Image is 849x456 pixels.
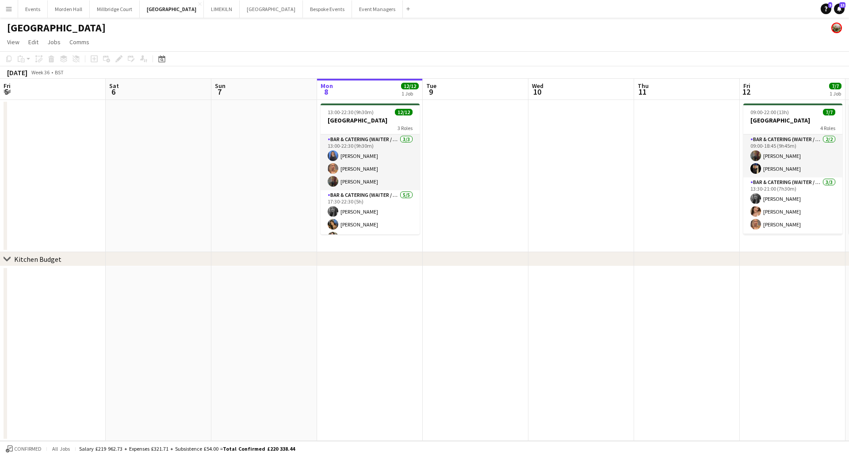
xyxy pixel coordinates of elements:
[69,38,89,46] span: Comms
[204,0,240,18] button: LIMEKILN
[395,109,413,115] span: 12/12
[223,445,295,452] span: Total Confirmed £220 338.44
[25,36,42,48] a: Edit
[7,21,106,34] h1: [GEOGRAPHIC_DATA]
[18,0,48,18] button: Events
[821,4,831,14] a: 5
[823,109,835,115] span: 7/7
[638,82,649,90] span: Thu
[321,190,420,272] app-card-role: Bar & Catering (Waiter / waitress)5/517:30-22:30 (5h)[PERSON_NAME][PERSON_NAME][PERSON_NAME]
[7,68,27,77] div: [DATE]
[4,444,43,454] button: Confirmed
[834,4,845,14] a: 13
[50,445,72,452] span: All jobs
[48,0,90,18] button: Morden Hall
[7,38,19,46] span: View
[743,177,842,233] app-card-role: Bar & Catering (Waiter / waitress)3/313:30-21:00 (7h30m)[PERSON_NAME][PERSON_NAME][PERSON_NAME]
[319,87,333,97] span: 8
[352,0,403,18] button: Event Managers
[321,82,333,90] span: Mon
[750,109,789,115] span: 09:00-22:00 (13h)
[4,36,23,48] a: View
[109,82,119,90] span: Sat
[47,38,61,46] span: Jobs
[240,0,303,18] button: [GEOGRAPHIC_DATA]
[29,69,51,76] span: Week 36
[28,38,38,46] span: Edit
[839,2,845,8] span: 13
[831,23,842,33] app-user-avatar: Staffing Manager
[425,87,436,97] span: 9
[402,90,418,97] div: 1 Job
[321,134,420,190] app-card-role: Bar & Catering (Waiter / waitress)3/313:00-22:30 (9h30m)[PERSON_NAME][PERSON_NAME][PERSON_NAME]
[743,116,842,124] h3: [GEOGRAPHIC_DATA]
[140,0,204,18] button: [GEOGRAPHIC_DATA]
[636,87,649,97] span: 11
[532,82,543,90] span: Wed
[79,445,295,452] div: Salary £219 962.73 + Expenses £321.71 + Subsistence £54.00 =
[743,103,842,234] app-job-card: 09:00-22:00 (13h)7/7[GEOGRAPHIC_DATA]4 RolesBar & Catering (Waiter / waitress)2/209:00-18:45 (9h4...
[90,0,140,18] button: Millbridge Court
[743,134,842,177] app-card-role: Bar & Catering (Waiter / waitress)2/209:00-18:45 (9h45m)[PERSON_NAME][PERSON_NAME]
[401,83,419,89] span: 12/12
[829,83,841,89] span: 7/7
[66,36,93,48] a: Comms
[55,69,64,76] div: BST
[321,116,420,124] h3: [GEOGRAPHIC_DATA]
[303,0,352,18] button: Bespoke Events
[830,90,841,97] div: 1 Job
[215,82,226,90] span: Sun
[321,103,420,234] app-job-card: 13:00-22:30 (9h30m)12/12[GEOGRAPHIC_DATA]3 RolesBar & Catering (Waiter / waitress)3/313:00-22:30 ...
[743,82,750,90] span: Fri
[14,446,42,452] span: Confirmed
[828,2,832,8] span: 5
[44,36,64,48] a: Jobs
[328,109,374,115] span: 13:00-22:30 (9h30m)
[742,87,750,97] span: 12
[531,87,543,97] span: 10
[2,87,11,97] span: 5
[4,82,11,90] span: Fri
[108,87,119,97] span: 6
[14,255,61,264] div: Kitchen Budget
[398,125,413,131] span: 3 Roles
[820,125,835,131] span: 4 Roles
[214,87,226,97] span: 7
[426,82,436,90] span: Tue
